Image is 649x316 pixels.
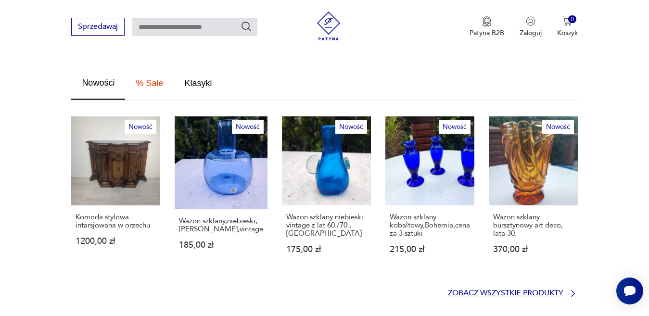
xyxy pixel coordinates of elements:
[179,217,263,233] p: Wazon szklany,niebieski,[PERSON_NAME],vintage
[241,21,252,32] button: Szukaj
[175,116,267,272] a: NowośćWazon szklany,niebieski,Kosta Boda,vintageWazon szklany,niebieski,[PERSON_NAME],vintage185,...
[616,278,643,304] iframe: Smartsupp widget button
[526,16,535,26] img: Ikonka użytkownika
[520,28,542,38] p: Zaloguj
[179,241,263,249] p: 185,00 zł
[71,116,160,272] a: NowośćKomoda stylowa intarsjowana w orzechuKomoda stylowa intarsjowana w orzechu1200,00 zł
[286,213,367,238] p: Wazon szklany niebieski vintage z lat 60./70., [GEOGRAPHIC_DATA]
[136,79,163,88] span: % Sale
[557,28,578,38] p: Koszyk
[184,79,212,88] span: Klasyki
[470,28,504,38] p: Patyna B2B
[448,290,563,296] p: Zobacz wszystkie produkty
[557,16,578,38] button: 0Koszyk
[71,24,125,31] a: Sprzedawaj
[71,18,125,36] button: Sprzedawaj
[286,245,367,253] p: 175,00 zł
[76,237,156,245] p: 1200,00 zł
[568,15,576,24] div: 0
[470,16,504,38] a: Ikona medaluPatyna B2B
[482,16,492,27] img: Ikona medalu
[82,78,115,87] span: Nowości
[489,116,578,272] a: NowośćWazon szklany bursztynowy art deco, lata 30.Wazon szklany bursztynowy art deco, lata 30.370...
[314,12,343,40] img: Patyna - sklep z meblami i dekoracjami vintage
[76,213,156,229] p: Komoda stylowa intarsjowana w orzechu
[520,16,542,38] button: Zaloguj
[493,213,573,238] p: Wazon szklany bursztynowy art deco, lata 30.
[470,16,504,38] button: Patyna B2B
[282,116,371,272] a: NowośćWazon szklany niebieski vintage z lat 60./70., MuranoWazon szklany niebieski vintage z lat ...
[390,213,470,238] p: Wazon szklany kobaltowy,Bohemia,cena za 3 sztuki
[493,245,573,253] p: 370,00 zł
[385,116,474,272] a: NowośćWazon szklany kobaltowy,Bohemia,cena za 3 sztukiWazon szklany kobaltowy,Bohemia,cena za 3 s...
[390,245,470,253] p: 215,00 zł
[448,289,578,298] a: Zobacz wszystkie produkty
[562,16,572,26] img: Ikona koszyka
